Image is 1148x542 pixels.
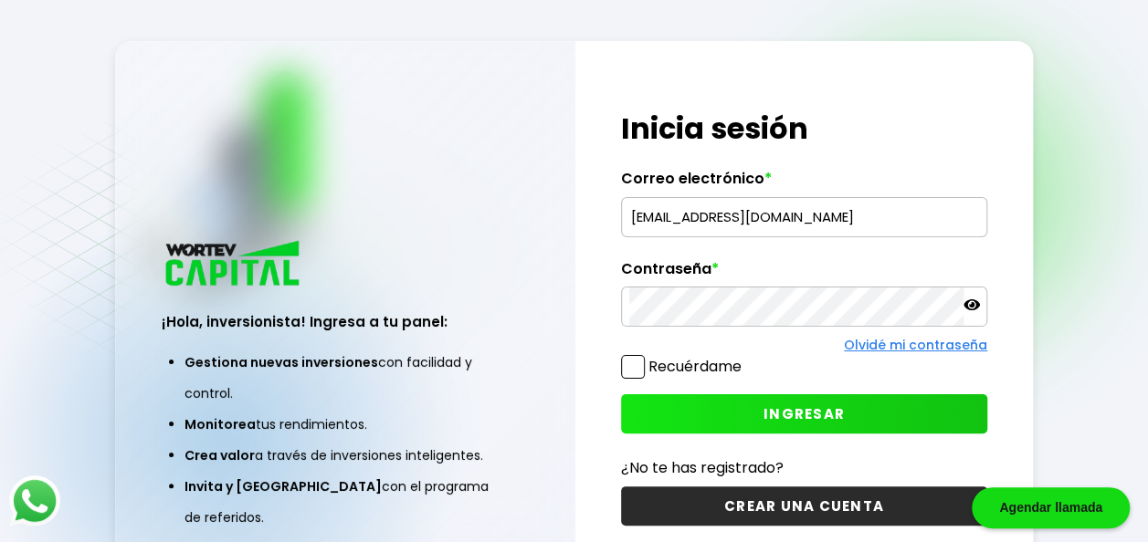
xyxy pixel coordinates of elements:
[621,456,987,526] a: ¿No te has registrado?CREAR UNA CUENTA
[162,311,528,332] h3: ¡Hola, inversionista! Ingresa a tu panel:
[184,409,505,440] li: tus rendimientos.
[184,353,378,371] span: Gestiona nuevas inversiones
[621,260,987,287] label: Contraseña
[184,347,505,409] li: con facilidad y control.
[184,440,505,471] li: a través de inversiones inteligentes.
[648,356,742,377] label: Recuérdame
[621,107,987,151] h1: Inicia sesión
[629,198,979,236] input: hola@wortev.capital
[621,456,987,479] p: ¿No te has registrado?
[764,404,845,423] span: INGRESAR
[184,415,256,433] span: Monitorea
[162,238,306,292] img: logo_wortev_capital
[972,487,1130,528] div: Agendar llamada
[9,475,60,526] img: logos_whatsapp-icon.242b2217.svg
[621,394,987,433] button: INGRESAR
[184,477,382,495] span: Invita y [GEOGRAPHIC_DATA]
[621,170,987,197] label: Correo electrónico
[844,336,987,354] a: Olvidé mi contraseña
[184,471,505,533] li: con el programa de referidos.
[621,486,987,526] button: CREAR UNA CUENTA
[184,446,255,464] span: Crea valor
